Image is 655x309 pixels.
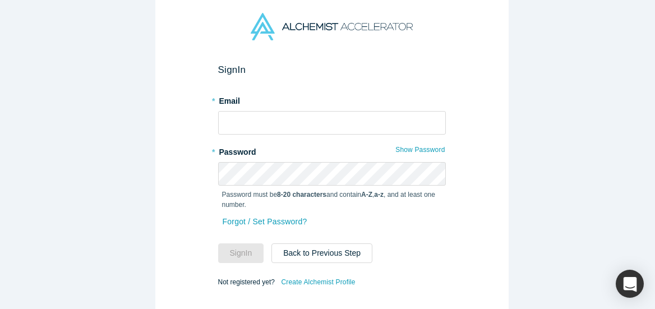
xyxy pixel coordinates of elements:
button: Show Password [395,142,445,157]
button: Back to Previous Step [271,243,372,263]
a: Forgot / Set Password? [222,212,308,232]
a: Create Alchemist Profile [280,275,356,289]
strong: a-z [374,191,384,199]
button: SignIn [218,243,264,263]
label: Email [218,91,446,107]
strong: A-Z [361,191,372,199]
strong: 8-20 characters [277,191,326,199]
label: Password [218,142,446,158]
h2: Sign In [218,64,446,76]
span: Not registered yet? [218,278,275,285]
img: Alchemist Accelerator Logo [251,13,412,40]
p: Password must be and contain , , and at least one number. [222,190,442,210]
